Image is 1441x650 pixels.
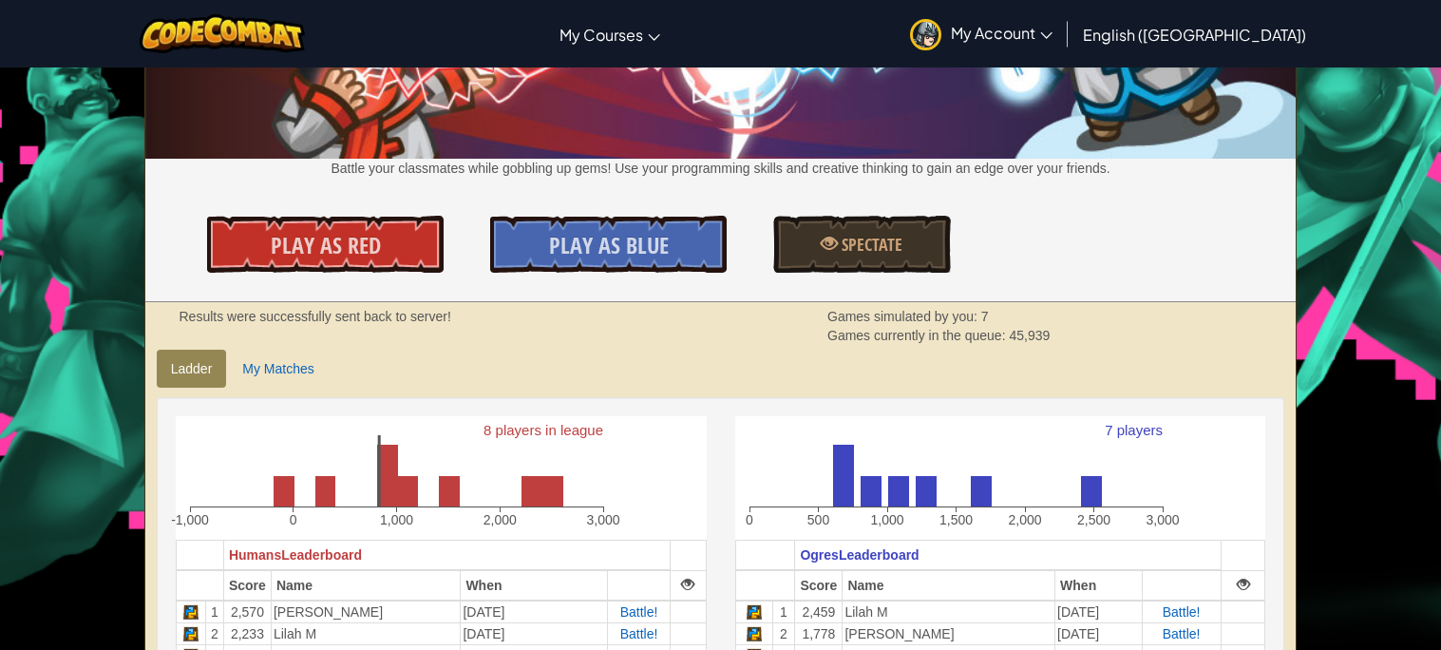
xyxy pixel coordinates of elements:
[271,230,381,260] span: Play As Red
[1076,512,1109,527] text: 2,500
[205,623,223,645] td: 2
[223,623,271,645] td: 2,233
[827,309,981,324] span: Games simulated by you:
[380,512,413,527] text: 1,000
[483,422,603,438] text: 8 players in league
[735,623,772,645] td: Python
[1055,623,1142,645] td: [DATE]
[838,233,902,257] span: Spectate
[228,350,328,388] a: My Matches
[800,547,838,563] span: Ogres
[586,512,619,527] text: 3,000
[559,25,643,45] span: My Courses
[1105,422,1163,438] text: 7 players
[827,328,1009,343] span: Games currently in the queue:
[795,601,843,623] td: 2,459
[461,623,607,645] td: [DATE]
[549,230,669,260] span: Play As Blue
[223,570,271,601] th: Score
[1146,512,1179,527] text: 3,000
[939,512,972,527] text: 1,500
[1055,570,1142,601] th: When
[843,570,1055,601] th: Name
[1083,25,1306,45] span: English ([GEOGRAPHIC_DATA])
[176,623,205,645] td: Python
[772,623,795,645] td: 2
[746,512,753,527] text: 0
[910,19,941,50] img: avatar
[140,14,306,53] img: CodeCombat logo
[290,512,297,527] text: 0
[981,309,989,324] span: 7
[1055,601,1142,623] td: [DATE]
[772,601,795,623] td: 1
[843,623,1055,645] td: [PERSON_NAME]
[839,547,920,563] span: Leaderboard
[271,623,460,645] td: Lilah M
[735,601,772,623] td: Python
[180,309,451,324] strong: Results were successfully sent back to server!
[806,512,829,527] text: 500
[951,23,1052,43] span: My Account
[1009,328,1050,343] span: 45,939
[1073,9,1316,60] a: English ([GEOGRAPHIC_DATA])
[271,601,460,623] td: [PERSON_NAME]
[171,512,209,527] text: -1,000
[620,626,658,641] a: Battle!
[1163,626,1201,641] a: Battle!
[461,601,607,623] td: [DATE]
[1008,512,1041,527] text: 2,000
[773,216,950,273] a: Spectate
[145,159,1297,178] p: Battle your classmates while gobbling up gems! Use your programming skills and creative thinking ...
[205,601,223,623] td: 1
[176,601,205,623] td: Python
[795,623,843,645] td: 1,778
[870,512,903,527] text: 1,000
[229,547,281,563] span: Humans
[281,547,362,563] span: Leaderboard
[483,512,516,527] text: 2,000
[461,570,607,601] th: When
[550,9,670,60] a: My Courses
[271,570,460,601] th: Name
[901,4,1062,64] a: My Account
[620,604,658,620] a: Battle!
[157,350,227,388] a: Ladder
[795,570,843,601] th: Score
[843,601,1055,623] td: Lilah M
[1163,604,1201,620] a: Battle!
[223,601,271,623] td: 2,570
